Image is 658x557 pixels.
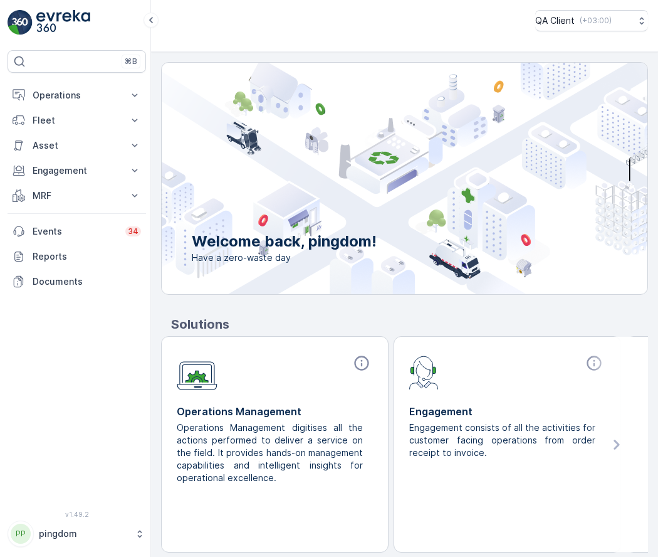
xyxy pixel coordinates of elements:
[8,244,146,269] a: Reports
[8,219,146,244] a: Events34
[535,14,575,27] p: QA Client
[192,252,377,264] span: Have a zero-waste day
[580,16,612,26] p: ( +03:00 )
[33,89,121,102] p: Operations
[33,139,121,152] p: Asset
[105,63,647,294] img: city illustration
[39,528,128,540] p: pingdom
[8,133,146,158] button: Asset
[33,225,118,238] p: Events
[8,511,146,518] span: v 1.49.2
[409,354,439,390] img: module-icon
[11,524,31,544] div: PP
[409,422,595,459] p: Engagement consists of all the activities for customer facing operations from order receipt to in...
[33,164,121,177] p: Engagement
[8,108,146,133] button: Fleet
[535,10,648,31] button: QA Client(+03:00)
[409,404,605,419] p: Engagement
[33,250,141,263] p: Reports
[8,10,33,35] img: logo
[192,231,377,252] p: Welcome back, pingdom!
[8,83,146,108] button: Operations
[177,404,373,419] p: Operations Management
[177,354,217,390] img: module-icon
[171,315,648,334] p: Solutions
[33,189,121,202] p: MRF
[33,275,141,288] p: Documents
[8,521,146,547] button: PPpingdom
[177,422,363,484] p: Operations Management digitises all the actions performed to deliver a service on the field. It p...
[8,158,146,183] button: Engagement
[128,226,138,236] p: 34
[33,114,121,127] p: Fleet
[125,56,137,66] p: ⌘B
[8,269,146,294] a: Documents
[8,183,146,208] button: MRF
[36,10,90,35] img: logo_light-DOdMpM7g.png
